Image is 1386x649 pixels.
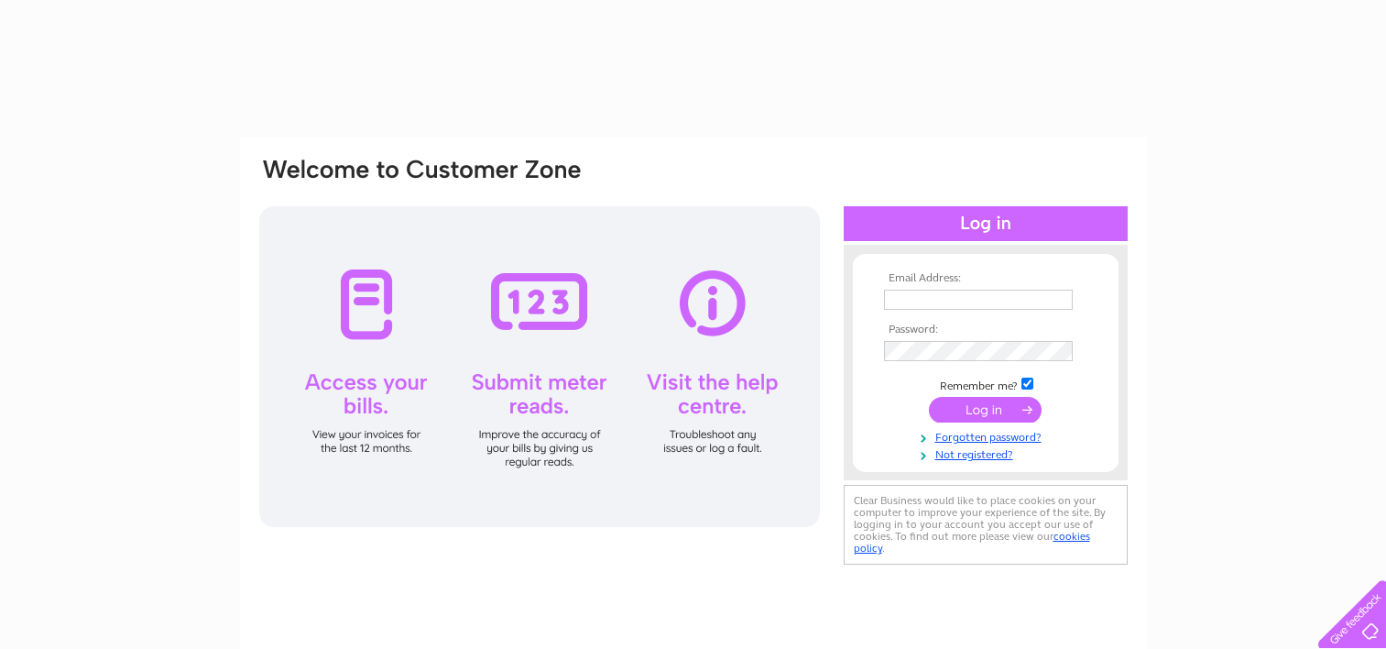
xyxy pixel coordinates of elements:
[879,375,1092,393] td: Remember me?
[879,272,1092,285] th: Email Address:
[884,445,1092,462] a: Not registered?
[929,397,1042,423] input: Submit
[844,485,1128,565] div: Clear Business would like to place cookies on your computer to improve your experience of the sit...
[884,427,1092,445] a: Forgotten password?
[854,530,1090,555] a: cookies policy
[879,324,1092,336] th: Password:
